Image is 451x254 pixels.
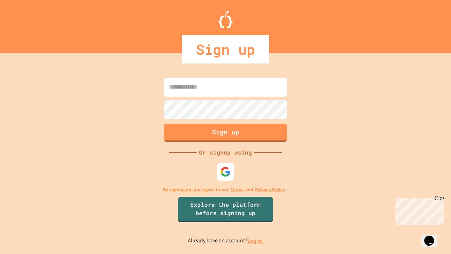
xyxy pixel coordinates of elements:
[188,236,264,245] p: Already have an account?
[247,237,264,244] a: Log in.
[182,35,269,64] div: Sign up
[3,3,49,45] div: Chat with us now!Close
[230,186,243,193] a: Terms
[218,11,233,28] img: Logo.svg
[220,167,231,177] img: google-icon.svg
[163,186,289,193] p: By signing up, you agree to our and .
[393,195,444,225] iframe: chat widget
[197,148,254,157] div: Or signup using
[421,226,444,247] iframe: chat widget
[255,186,285,193] a: Privacy Policy
[164,124,287,142] button: Sign up
[178,197,273,222] a: Explore the platform before signing up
